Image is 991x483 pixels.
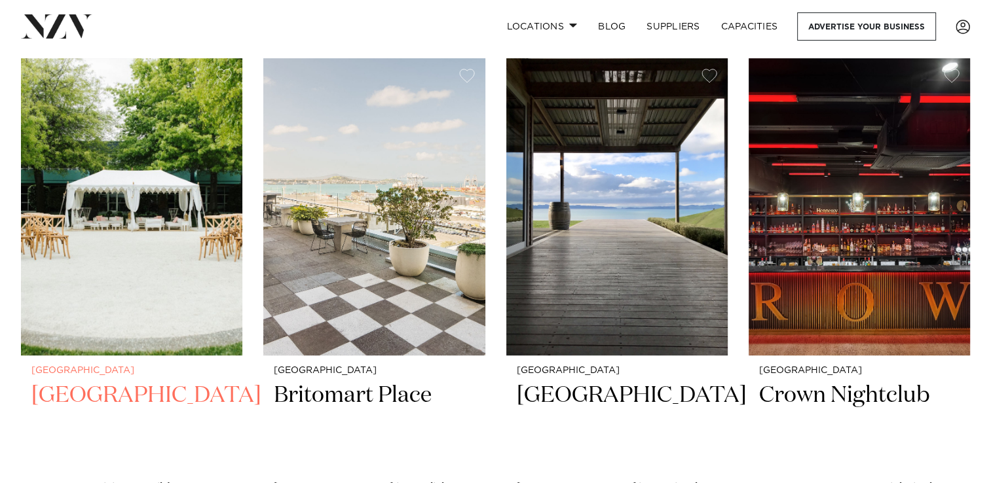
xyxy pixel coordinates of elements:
[496,12,588,41] a: Locations
[711,12,789,41] a: Capacities
[31,366,232,376] small: [GEOGRAPHIC_DATA]
[588,12,636,41] a: BLOG
[636,12,710,41] a: SUPPLIERS
[21,14,92,38] img: nzv-logo.png
[274,381,474,469] h2: Britomart Place
[517,366,717,376] small: [GEOGRAPHIC_DATA]
[797,12,936,41] a: Advertise your business
[759,366,960,376] small: [GEOGRAPHIC_DATA]
[759,381,960,469] h2: Crown Nightclub
[517,381,717,469] h2: [GEOGRAPHIC_DATA]
[31,381,232,469] h2: [GEOGRAPHIC_DATA]
[274,366,474,376] small: [GEOGRAPHIC_DATA]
